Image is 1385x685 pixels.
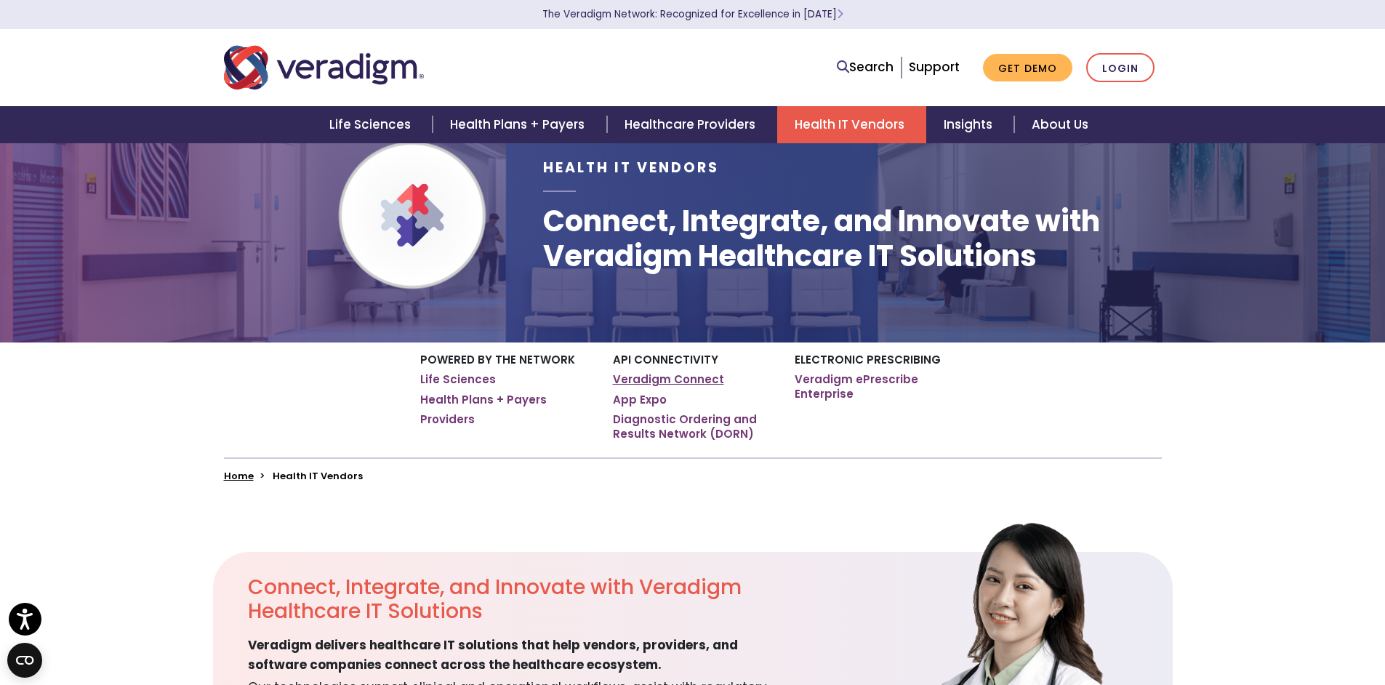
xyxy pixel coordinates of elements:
h1: Connect, Integrate, and Innovate with Veradigm Healthcare IT Solutions [543,204,1161,273]
iframe: Drift Chat Widget [1312,612,1368,668]
a: Search [837,57,894,77]
a: App Expo [613,393,667,407]
a: Support [909,58,960,76]
a: Veradigm Connect [613,372,724,387]
a: Login [1086,53,1155,83]
button: Open CMP widget [7,643,42,678]
span: Health IT Vendors [543,158,719,177]
a: Insights [926,106,1014,143]
span: Veradigm delivers healthcare IT solutions that help vendors, providers, and software companies co... [248,636,773,675]
a: Health IT Vendors [777,106,926,143]
a: Healthcare Providers [607,106,777,143]
a: Diagnostic Ordering and Results Network (DORN) [613,412,773,441]
a: Health Plans + Payers [420,393,547,407]
a: Health Plans + Payers [433,106,606,143]
a: Veradigm ePrescribe Enterprise [795,372,966,401]
a: Get Demo [983,54,1072,82]
a: About Us [1014,106,1106,143]
a: Life Sciences [312,106,433,143]
a: Home [224,469,254,483]
h2: Connect, Integrate, and Innovate with Veradigm Healthcare IT Solutions [248,575,773,624]
a: The Veradigm Network: Recognized for Excellence in [DATE]Learn More [542,7,843,21]
a: Providers [420,412,475,427]
span: Learn More [837,7,843,21]
a: Life Sciences [420,372,496,387]
img: Veradigm logo [224,44,424,92]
